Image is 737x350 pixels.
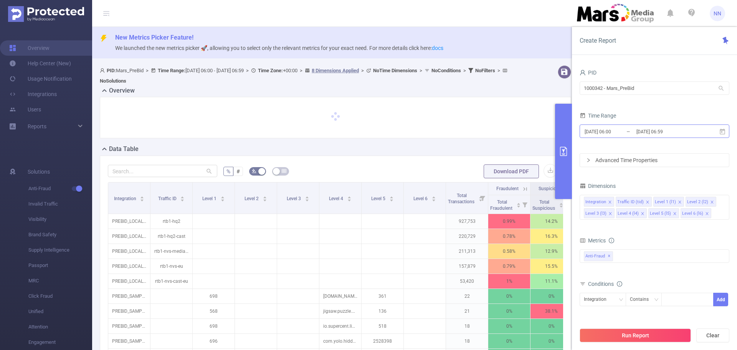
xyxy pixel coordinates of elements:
i: icon: caret-down [389,198,393,201]
p: 11.1% [530,274,572,289]
span: Integration [114,196,137,201]
span: Attention [28,319,92,335]
a: Overview [9,40,50,56]
span: > [297,68,305,73]
span: New Metrics Picker Feature! [115,34,193,41]
span: Anti-Fraud [584,251,613,261]
i: icon: caret-up [347,195,351,197]
input: Search... [108,165,217,177]
i: icon: close [710,200,714,205]
i: icon: caret-up [559,202,563,204]
i: icon: caret-down [347,198,351,201]
i: icon: caret-up [263,195,267,197]
span: Level 2 [245,196,260,201]
span: Visibility [28,212,92,227]
div: Sort [305,195,309,200]
p: 38.1% [530,304,572,318]
p: 211,313 [446,244,488,259]
p: PREBID_SAMPLE [108,319,150,333]
p: 696 [193,334,235,348]
span: Level 5 [371,196,387,201]
p: 0% [488,289,530,304]
span: Anti-Fraud [28,181,92,196]
p: 0% [488,319,530,333]
span: Total Suspicious [532,199,556,211]
p: 361 [362,289,403,304]
span: Suspicious [539,186,561,191]
p: PREBID_LOCAL_CACHE [108,259,150,274]
div: Level 1 (l1) [655,197,676,207]
p: PREBID_SAMPLE [108,304,150,318]
i: icon: close [641,212,644,216]
input: Start date [584,126,646,137]
span: Traffic ID [158,196,178,201]
span: Supply Intelligence [28,242,92,258]
i: icon: caret-up [389,195,393,197]
i: icon: thunderbolt [100,35,107,42]
li: Level 6 (l6) [681,208,711,218]
span: > [244,68,251,73]
p: 18 [446,334,488,348]
span: % [226,168,230,174]
i: icon: caret-down [305,198,309,201]
h2: Overview [109,86,135,95]
p: PREBID_LOCAL_CACHE [108,229,150,244]
div: Sort [389,195,394,200]
p: PREBID_LOCAL_CACHE [108,214,150,229]
span: PID [580,70,597,76]
span: Level 1 [202,196,218,201]
i: icon: caret-down [220,198,225,201]
span: Reports [28,123,46,129]
i: icon: close [678,200,682,205]
p: rtb1-nvs-eu [150,259,192,274]
p: rtb1-hq2 [150,214,192,229]
span: Passport [28,258,92,273]
p: 21 [446,304,488,318]
span: > [359,68,366,73]
p: rtb1-hq2-cast [150,229,192,244]
a: Integrations [9,86,57,102]
p: PREBID_SAMPLE [108,334,150,348]
p: 0.79% [488,259,530,274]
p: 18 [446,319,488,333]
i: icon: caret-down [559,204,563,207]
span: We launched the new metrics picker 🚀, allowing you to select only the relevant metrics for your e... [115,45,443,51]
div: Contains [630,293,654,306]
span: ✕ [608,252,611,261]
li: Level 2 (l2) [686,197,716,207]
i: icon: down [654,297,659,303]
b: Time Zone: [258,68,283,73]
div: Sort [431,195,436,200]
a: Users [9,102,41,117]
span: Dimensions [580,183,616,189]
span: Fraudulent [496,186,519,191]
i: icon: close [608,200,612,205]
i: Filter menu [477,182,488,214]
i: icon: table [282,169,286,173]
div: Level 5 (l5) [650,209,671,219]
a: docs [432,45,443,51]
li: Level 3 (l3) [584,208,615,218]
p: io.supercent.linkedcubic [319,319,361,333]
span: Level 6 [413,196,429,201]
i: icon: user [580,70,586,76]
p: PREBID_LOCAL_CACHE [108,274,150,289]
p: 22 [446,289,488,304]
p: 0% [488,334,530,348]
i: icon: info-circle [609,238,614,243]
a: Reports [28,119,46,134]
div: Sort [516,202,521,206]
p: [DOMAIN_NAME] [319,289,361,304]
b: No Conditions [431,68,461,73]
p: com.yolo.hiddenobjects [319,334,361,348]
span: Time Range [580,113,616,119]
b: Time Range: [158,68,185,73]
p: 12.9% [530,244,572,259]
span: Create Report [580,37,616,44]
span: # [236,168,240,174]
i: icon: info-circle [617,281,622,287]
span: Total Transactions [448,193,476,204]
div: Sort [180,195,185,200]
i: icon: caret-up [516,202,521,204]
span: Invalid Traffic [28,196,92,212]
